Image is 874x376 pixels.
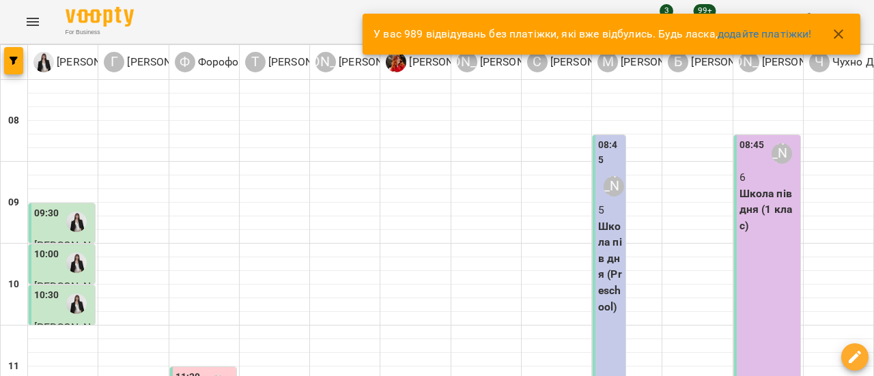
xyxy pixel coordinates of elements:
[373,26,811,42] p: У вас 989 відвідувань без платіжки, які вже відбулись. Будь ласка,
[739,138,765,153] label: 08:45
[104,52,124,72] div: Г
[477,54,563,70] p: [PERSON_NAME]
[8,113,19,128] h6: 08
[54,54,139,70] p: [PERSON_NAME]
[34,288,59,303] label: 10:30
[66,212,87,232] img: Коваленко Аміна
[33,52,139,72] div: Коваленко Аміна
[527,52,548,72] div: С
[104,52,210,72] div: Гандрабура Наталя
[315,52,421,72] a: [PERSON_NAME] [PERSON_NAME]
[660,4,673,18] span: 3
[245,52,351,72] a: Т [PERSON_NAME]
[598,202,623,218] p: 5
[604,176,624,197] div: Мінакова Олена
[457,52,563,72] div: Компаніченко Марія
[34,239,91,268] span: [PERSON_NAME]
[386,52,492,72] a: Ш [PERSON_NAME]
[33,52,139,72] a: К [PERSON_NAME]
[34,280,91,309] span: [PERSON_NAME]
[406,54,492,70] p: [PERSON_NAME]
[104,52,210,72] a: Г [PERSON_NAME]
[597,52,618,72] div: М
[739,186,798,234] p: Школа пів дня (1 клас)
[759,54,845,70] p: [PERSON_NAME]
[739,169,798,186] p: 6
[688,54,774,70] p: [PERSON_NAME]
[33,52,54,72] img: К
[34,206,59,221] label: 09:30
[668,52,774,72] a: Б [PERSON_NAME]
[386,52,492,72] div: Шуйська Ольга
[739,52,845,72] div: Ануфрієва Ксенія
[809,52,830,72] div: Ч
[668,52,688,72] div: Б
[245,52,351,72] div: Тополь Юлія
[739,52,759,72] div: [PERSON_NAME]
[175,52,195,72] div: Ф
[598,138,623,167] label: 08:45
[8,195,19,210] h6: 09
[66,7,134,27] img: Voopty Logo
[175,52,305,72] a: Ф Форофонтова Олена
[66,293,87,314] img: Коваленко Аміна
[195,54,305,70] p: Форофонтова Олена
[548,54,633,70] p: [PERSON_NAME]
[16,5,49,38] button: Menu
[34,247,59,262] label: 10:00
[739,52,845,72] a: [PERSON_NAME] [PERSON_NAME]
[266,54,351,70] p: [PERSON_NAME]
[598,218,623,315] p: Школа пів дня (Preschool)
[34,321,91,350] span: [PERSON_NAME]
[245,52,266,72] div: Т
[618,54,703,70] p: [PERSON_NAME]
[124,54,210,70] p: [PERSON_NAME]
[8,359,19,374] h6: 11
[315,52,336,72] div: [PERSON_NAME]
[597,52,703,72] a: М [PERSON_NAME]
[694,4,716,18] span: 99+
[457,52,477,72] div: [PERSON_NAME]
[718,27,812,40] a: додайте платіжки!
[66,28,134,37] span: For Business
[668,52,774,72] div: Білошицька Діана
[66,252,87,273] img: Коваленко Аміна
[386,52,406,72] img: Ш
[597,52,703,72] div: Мінакова Олена
[457,52,563,72] a: [PERSON_NAME] [PERSON_NAME]
[8,277,19,292] h6: 10
[175,52,305,72] div: Форофонтова Олена
[336,54,421,70] p: [PERSON_NAME]
[772,143,792,164] div: Ануфрієва Ксенія
[527,52,633,72] a: С [PERSON_NAME]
